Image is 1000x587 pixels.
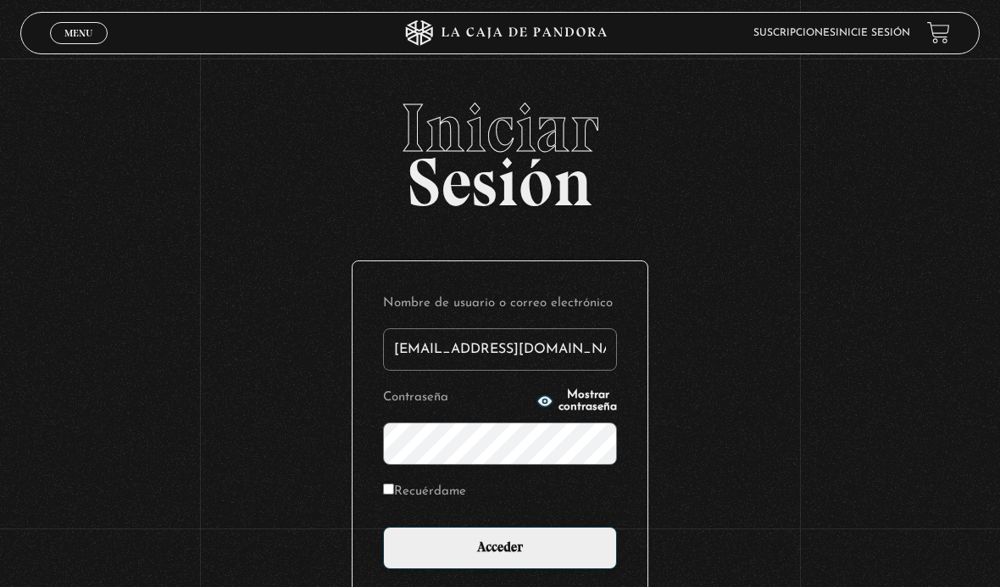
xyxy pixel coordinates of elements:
[383,480,466,503] label: Recuérdame
[836,28,910,38] a: Inicie sesión
[753,28,836,38] a: Suscripciones
[383,292,617,315] label: Nombre de usuario o correo electrónico
[20,94,981,203] h2: Sesión
[383,484,394,495] input: Recuérdame
[383,527,617,569] input: Acceder
[64,28,92,38] span: Menu
[20,94,981,162] span: Iniciar
[383,386,531,409] label: Contraseña
[536,389,617,413] button: Mostrar contraseña
[558,389,617,413] span: Mostrar contraseña
[59,42,99,54] span: Cerrar
[927,21,950,44] a: View your shopping cart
